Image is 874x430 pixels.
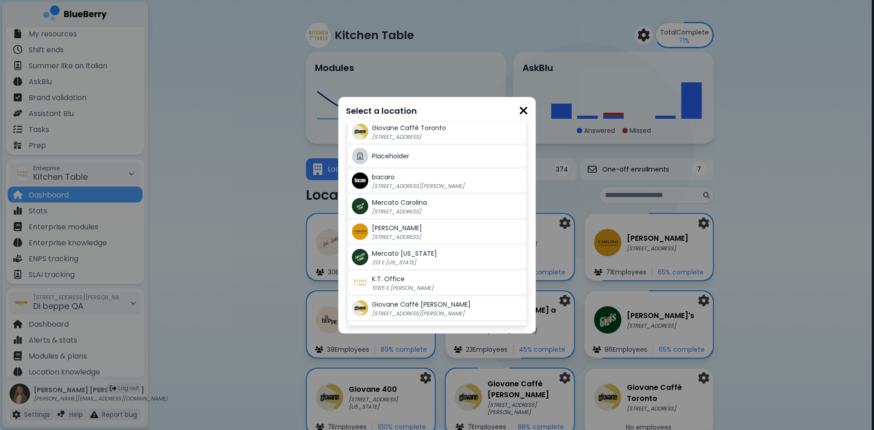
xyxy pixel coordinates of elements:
img: company thumbnail [352,249,368,265]
span: bacaro [372,172,395,182]
p: Select a location [346,105,528,117]
span: Placeholder [372,152,409,161]
p: 1085 E [PERSON_NAME] [372,284,486,292]
p: [STREET_ADDRESS][PERSON_NAME] [372,310,486,317]
img: company thumbnail [352,123,368,140]
span: Giovane Caffè Toronto [372,123,446,132]
span: [PERSON_NAME] [372,223,422,233]
img: company thumbnail [352,274,368,291]
img: close icon [519,105,528,117]
span: Mercato [US_STATE] [372,249,437,258]
span: K.T. Office [372,274,405,283]
p: 213 E [US_STATE] [372,259,486,266]
p: [STREET_ADDRESS][PERSON_NAME] [372,182,486,190]
p: [STREET_ADDRESS] [372,233,486,241]
p: [STREET_ADDRESS] [372,133,486,141]
span: Mercato Carolina [372,198,427,207]
img: company thumbnail [352,198,368,214]
img: company thumbnail [352,223,368,240]
p: [STREET_ADDRESS] [372,208,486,215]
img: company thumbnail [352,300,368,316]
span: Giovane Caffè [PERSON_NAME] [372,300,471,309]
img: company thumbnail [352,172,368,189]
